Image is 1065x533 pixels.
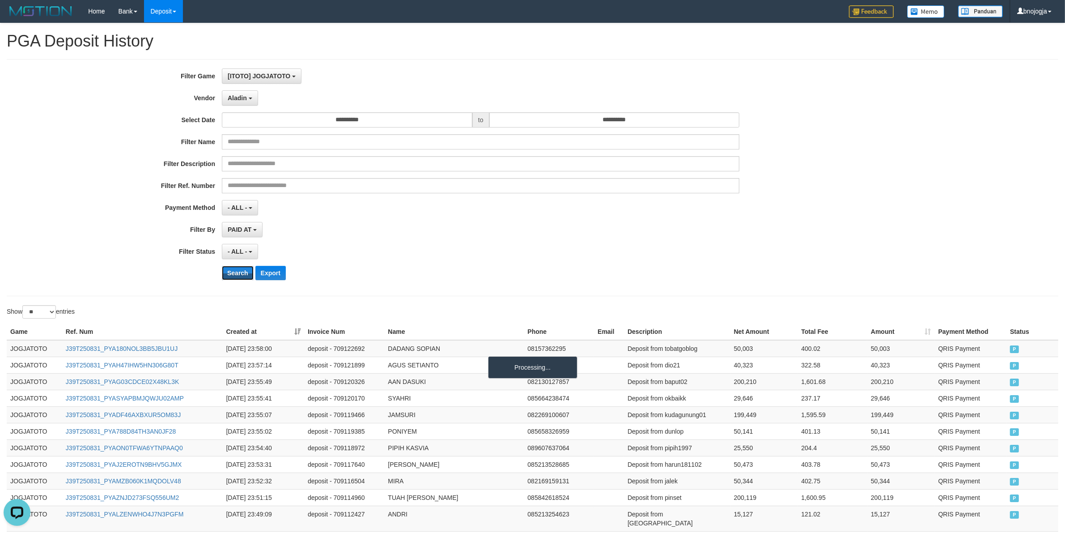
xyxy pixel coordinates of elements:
td: PIPIH KASVIA [384,439,524,456]
td: 50,003 [730,340,798,357]
span: PAID [1010,445,1019,452]
td: 401.13 [798,423,867,439]
td: QRIS Payment [935,340,1007,357]
span: PAID [1010,495,1019,502]
td: JOGJATOTO [7,423,62,439]
td: 082130127857 [524,373,594,390]
td: 25,550 [730,439,798,456]
td: Deposit from dio21 [624,357,730,373]
button: PAID AT [222,222,263,237]
span: to [472,112,489,128]
th: Net Amount [730,324,798,340]
button: - ALL - [222,200,258,215]
td: TUAH [PERSON_NAME] [384,489,524,506]
td: [DATE] 23:54:40 [222,439,304,456]
a: J39T250831_PYAJ2EROTN9BHV5GJMX [66,461,182,468]
td: Deposit from jalek [624,473,730,489]
td: 089607637064 [524,439,594,456]
button: - ALL - [222,244,258,259]
th: Total Fee [798,324,867,340]
td: QRIS Payment [935,423,1007,439]
td: Deposit from pipih1997 [624,439,730,456]
td: deposit - 709117640 [304,456,384,473]
td: 200,210 [730,373,798,390]
span: PAID [1010,428,1019,436]
td: DADANG SOPIAN [384,340,524,357]
th: Phone [524,324,594,340]
label: Show entries [7,305,75,319]
td: 25,550 [867,439,935,456]
td: [DATE] 23:55:07 [222,406,304,423]
td: AAN DASUKI [384,373,524,390]
td: Deposit from kudagunung01 [624,406,730,423]
td: 199,449 [867,406,935,423]
td: QRIS Payment [935,373,1007,390]
td: [DATE] 23:53:31 [222,456,304,473]
td: [DATE] 23:57:14 [222,357,304,373]
td: ANDRI [384,506,524,531]
td: 199,449 [730,406,798,423]
td: Deposit from harun181102 [624,456,730,473]
td: JOGJATOTO [7,357,62,373]
td: deposit - 709119385 [304,423,384,439]
td: MIRA [384,473,524,489]
td: SYAHRI [384,390,524,406]
td: 50,473 [867,456,935,473]
td: Deposit from pinset [624,489,730,506]
span: PAID [1010,379,1019,386]
span: - ALL - [228,204,247,211]
td: [DATE] 23:55:41 [222,390,304,406]
td: 15,127 [867,506,935,531]
td: 322.58 [798,357,867,373]
span: PAID [1010,478,1019,486]
td: AGUS SETIANTO [384,357,524,373]
a: J39T250831_PYAG03CDCE02X48KL3K [66,378,179,385]
td: 08157362295 [524,340,594,357]
span: PAID [1010,362,1019,370]
td: deposit - 709112427 [304,506,384,531]
td: JOGJATOTO [7,340,62,357]
td: [DATE] 23:49:09 [222,506,304,531]
td: 082269100607 [524,406,594,423]
td: 121.02 [798,506,867,531]
img: Feedback.jpg [849,5,894,18]
a: J39T250831_PYA788D84TH3AN0JF28 [66,428,176,435]
button: [ITOTO] JOGJATOTO [222,68,301,84]
a: J39T250831_PYA180NOL3BB5JBU1UJ [66,345,178,352]
td: JOGJATOTO [7,473,62,489]
a: J39T250831_PYAON0TFWA6YTNPAAQ0 [66,444,183,452]
span: PAID [1010,511,1019,519]
td: 237.17 [798,390,867,406]
td: JOGJATOTO [7,456,62,473]
th: Email [594,324,624,340]
td: 085658326959 [524,423,594,439]
td: 085664238474 [524,390,594,406]
th: Status [1006,324,1058,340]
td: deposit - 709120170 [304,390,384,406]
td: 29,646 [730,390,798,406]
select: Showentries [22,305,56,319]
th: Payment Method [935,324,1007,340]
td: deposit - 709114960 [304,489,384,506]
a: J39T250831_PYALZENWHO4J7N3PGFM [66,511,184,518]
button: Export [255,266,286,280]
td: [DATE] 23:55:02 [222,423,304,439]
td: 50,141 [730,423,798,439]
span: PAID [1010,395,1019,403]
td: 1,601.68 [798,373,867,390]
td: JOGJATOTO [7,439,62,456]
td: 400.02 [798,340,867,357]
td: QRIS Payment [935,473,1007,489]
span: PAID [1010,461,1019,469]
td: 403.78 [798,456,867,473]
span: [ITOTO] JOGJATOTO [228,72,290,80]
td: 200,119 [730,489,798,506]
a: J39T250831_PYAZNJD273FSQ556UM2 [66,494,179,501]
td: deposit - 709119466 [304,406,384,423]
td: 50,141 [867,423,935,439]
td: 082169159131 [524,473,594,489]
div: Processing... [488,356,577,379]
td: JOGJATOTO [7,373,62,390]
td: QRIS Payment [935,506,1007,531]
td: 40,323 [730,357,798,373]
